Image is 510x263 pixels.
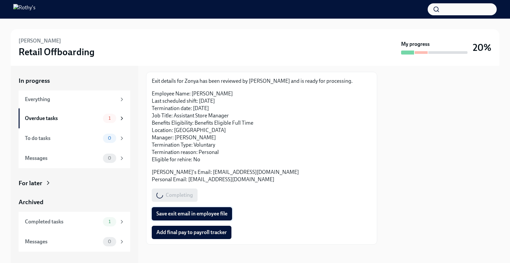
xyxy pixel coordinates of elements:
div: Messages [25,238,100,245]
h3: 20% [473,42,491,54]
a: To do tasks0 [19,128,130,148]
strong: My progress [401,41,430,48]
div: For later [19,179,42,188]
p: Employee Name: [PERSON_NAME] Last scheduled shift: [DATE] Termination date: [DATE] Job Title: Ass... [152,90,372,163]
a: Completed tasks1 [19,212,130,232]
div: Completed tasks [25,218,100,225]
a: Everything [19,90,130,108]
div: Messages [25,155,100,162]
a: Messages0 [19,148,130,168]
button: Add final pay to payroll tracker [152,226,231,239]
img: Rothy's [13,4,36,15]
div: Overdue tasks [25,115,100,122]
button: Save exit email in employee file [152,207,232,220]
span: 1 [105,219,115,224]
span: Add final pay to payroll tracker [156,229,227,236]
a: Messages0 [19,232,130,252]
span: Save exit email in employee file [156,210,227,217]
h6: [PERSON_NAME] [19,37,61,45]
p: Exit details for Zonya has been reviewed by [PERSON_NAME] and is ready for processing. [152,77,372,85]
p: [PERSON_NAME]'s Email: [EMAIL_ADDRESS][DOMAIN_NAME] Personal Email: [EMAIL_ADDRESS][DOMAIN_NAME] [152,169,372,183]
a: For later [19,179,130,188]
a: Archived [19,198,130,206]
span: 1 [105,116,115,121]
span: 0 [104,156,115,161]
a: In progress [19,76,130,85]
h3: Retail Offboarding [19,46,95,58]
span: 0 [104,239,115,244]
span: 0 [104,136,115,141]
a: Overdue tasks1 [19,108,130,128]
div: To do tasks [25,135,100,142]
div: Everything [25,96,116,103]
